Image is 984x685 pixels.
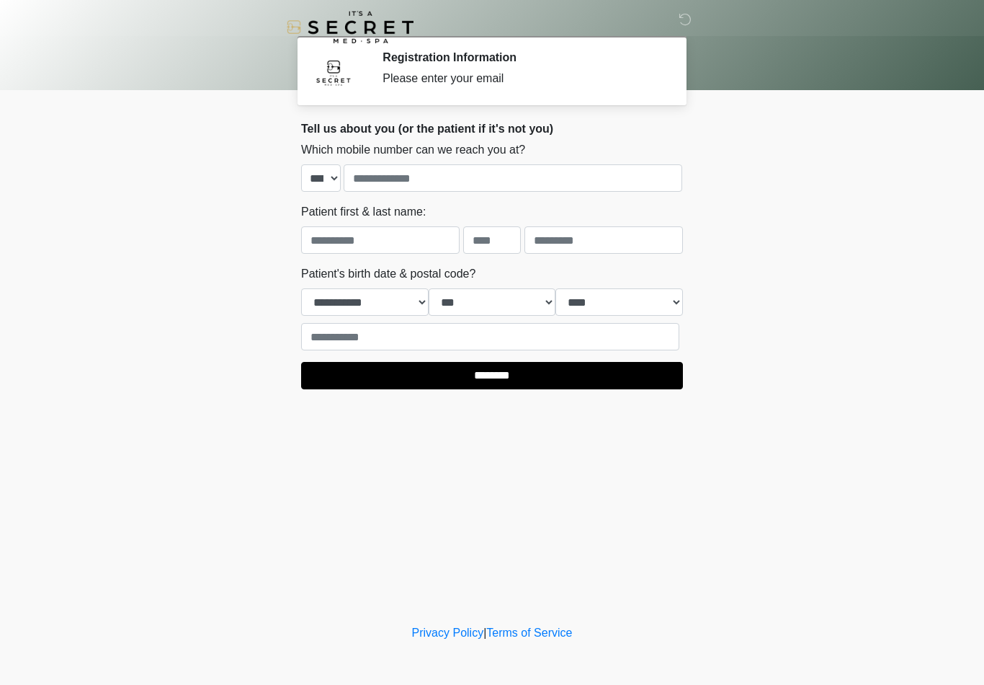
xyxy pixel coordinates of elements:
[301,122,683,136] h2: Tell us about you (or the patient if it's not you)
[301,265,475,283] label: Patient's birth date & postal code?
[301,203,426,221] label: Patient first & last name:
[301,141,525,159] label: Which mobile number can we reach you at?
[383,50,661,64] h2: Registration Information
[412,627,484,639] a: Privacy Policy
[312,50,355,94] img: Agent Avatar
[287,11,413,43] img: It's A Secret Med Spa Logo
[486,627,572,639] a: Terms of Service
[383,70,661,87] div: Please enter your email
[483,627,486,639] a: |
